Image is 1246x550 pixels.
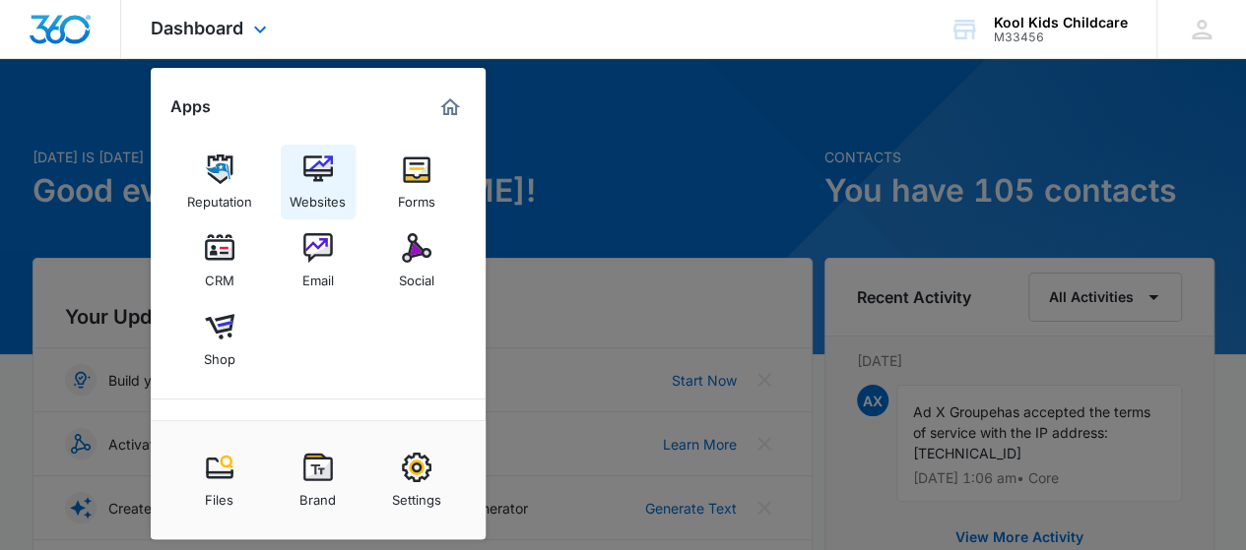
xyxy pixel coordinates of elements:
div: Shop [204,341,235,367]
a: Files [182,443,257,518]
div: CRM [205,263,234,288]
div: Reputation [187,184,252,210]
a: Reputation [182,145,257,219]
div: Forms [398,184,435,210]
a: Forms [379,145,454,219]
a: Brand [281,443,356,518]
div: Social [399,263,434,288]
a: Social [379,223,454,298]
div: account name [994,15,1128,31]
a: Shop [182,302,257,377]
a: Websites [281,145,356,219]
div: Files [205,482,233,508]
div: Brand [299,482,336,508]
a: Email [281,223,356,298]
div: Websites [290,184,346,210]
a: Marketing 360® Dashboard [434,92,466,123]
div: Settings [392,482,441,508]
a: Settings [379,443,454,518]
h2: Apps [170,97,211,116]
span: Dashboard [151,18,243,38]
div: account id [994,31,1128,44]
div: Email [302,263,334,288]
a: CRM [182,223,257,298]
